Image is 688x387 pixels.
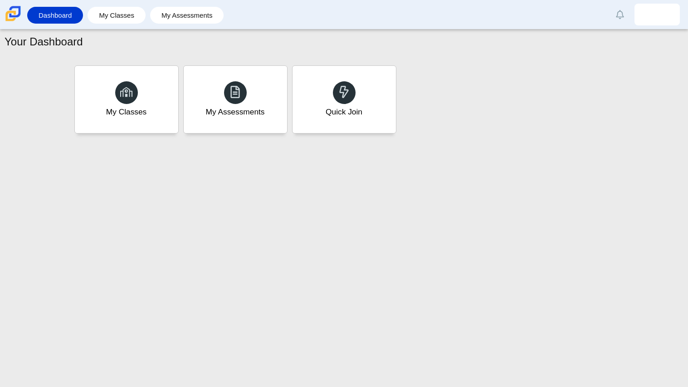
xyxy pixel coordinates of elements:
[650,7,664,22] img: jocelyn.estrada.xD7kLT
[634,4,680,25] a: jocelyn.estrada.xD7kLT
[92,7,141,24] a: My Classes
[155,7,220,24] a: My Assessments
[32,7,78,24] a: Dashboard
[206,106,265,118] div: My Assessments
[4,17,23,25] a: Carmen School of Science & Technology
[4,4,23,23] img: Carmen School of Science & Technology
[106,106,147,118] div: My Classes
[183,65,288,134] a: My Assessments
[326,106,362,118] div: Quick Join
[292,65,396,134] a: Quick Join
[74,65,179,134] a: My Classes
[5,34,83,50] h1: Your Dashboard
[610,5,630,25] a: Alerts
